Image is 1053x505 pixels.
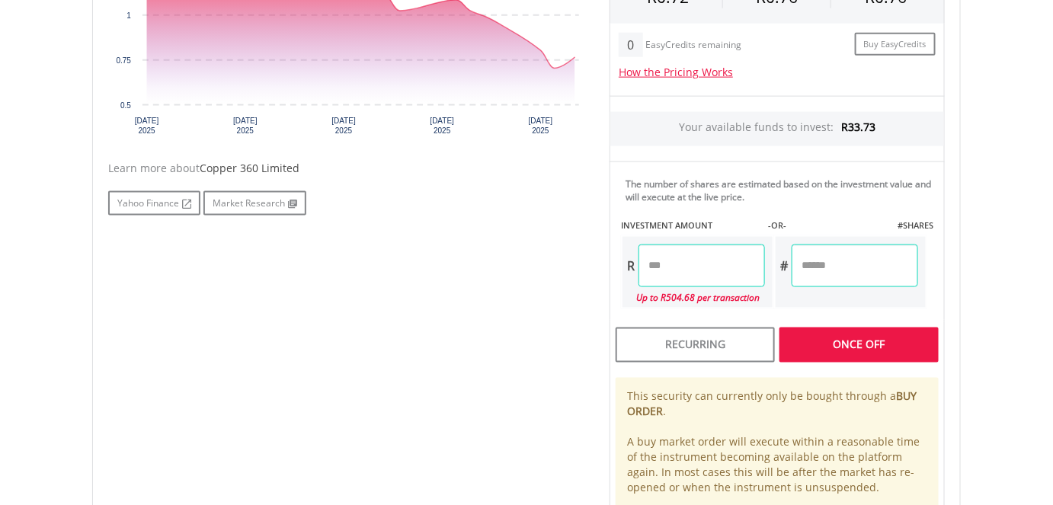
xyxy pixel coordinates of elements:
[108,191,200,216] a: Yahoo Finance
[621,219,712,232] label: INVESTMENT AMOUNT
[108,161,587,176] div: Learn more about
[627,389,917,419] b: BUY ORDER
[768,219,786,232] label: -OR-
[117,56,132,65] text: 0.75
[616,328,775,363] div: Recurring
[623,287,765,308] div: Up to R504.68 per transaction
[646,40,742,53] div: EasyCredits remaining
[430,117,455,135] text: [DATE] 2025
[331,117,356,135] text: [DATE] 2025
[623,245,639,287] div: R
[898,219,933,232] label: #SHARES
[135,117,159,135] text: [DATE] 2025
[855,33,936,56] a: Buy EasyCredits
[619,65,733,79] a: How the Pricing Works
[841,120,875,134] span: R33.73
[626,177,938,203] div: The number of shares are estimated based on the investment value and will execute at the live price.
[529,117,553,135] text: [DATE] 2025
[120,101,131,110] text: 0.5
[779,328,939,363] div: Once Off
[200,161,299,175] span: Copper 360 Limited
[610,112,944,146] div: Your available funds to invest:
[776,245,792,287] div: #
[619,33,642,57] div: 0
[203,191,306,216] a: Market Research
[126,11,131,20] text: 1
[233,117,258,135] text: [DATE] 2025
